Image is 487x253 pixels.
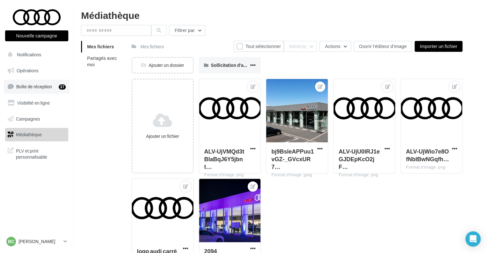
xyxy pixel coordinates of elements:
[5,30,68,41] button: Nouvelle campagne
[4,48,67,61] button: Notifications
[140,43,164,50] div: Mes fichiers
[17,68,38,73] span: Opérations
[87,44,114,49] span: Mes fichiers
[169,25,205,36] button: Filtrer par
[81,10,479,20] div: Médiathèque
[319,41,351,52] button: Actions
[284,41,317,52] button: Gérer(0)
[301,44,306,49] span: (0)
[4,128,70,141] a: Médiathèque
[271,172,323,178] div: Format d'image: jpeg
[465,231,481,247] div: Open Intercom Messenger
[87,55,117,67] span: Partagés avec moi
[420,43,457,49] span: Importer un fichier
[204,148,244,170] span: ALV-UjVMQd3tBlaBqJ6Y5jbntcVQtCE-_AZPM8Xp8Pabo84P1BLv641s
[211,62,250,68] span: Sollicitation d'avis
[204,172,256,178] div: Format d'image: png
[339,172,390,178] div: Format d'image: png
[17,100,50,106] span: Visibilité en ligne
[271,148,314,170] span: bj9BsleAPPuu1vGZ-_GVcxUR7bY9ropDJsSxkWMEVEKTMB8p4iyQzmeXu46O2hPR06kHzyxpdRmhXDNx0Q=s0
[234,41,284,52] button: Tout sélectionner
[4,80,70,93] a: Boîte de réception37
[339,148,380,170] span: ALV-UjU0lRJ1eGJDEpKcO2jFuIDRyMsFDAdA-RwkKQfMtMeOzqG4jCwf
[4,144,70,163] a: PLV et print personnalisable
[59,84,66,90] div: 37
[132,62,193,68] div: Ajouter un dossier
[406,164,457,170] div: Format d'image: png
[8,238,14,245] span: BC
[16,146,66,160] span: PLV et print personnalisable
[354,41,412,52] button: Ouvrir l'éditeur d'image
[406,148,449,162] span: ALV-UjWio7e8OfNbIBwNGqfhDp6G4FpN7LN0Sy6_bm45fQQVbMdCF9JG
[135,133,190,139] div: Ajouter un fichier
[4,96,70,110] a: Visibilité en ligne
[16,116,40,121] span: Campagnes
[16,132,42,137] span: Médiathèque
[415,41,462,52] button: Importer un fichier
[5,235,68,248] a: BC [PERSON_NAME]
[16,84,52,89] span: Boîte de réception
[4,112,70,126] a: Campagnes
[325,43,340,49] span: Actions
[19,238,61,245] p: [PERSON_NAME]
[17,52,41,57] span: Notifications
[4,64,70,77] a: Opérations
